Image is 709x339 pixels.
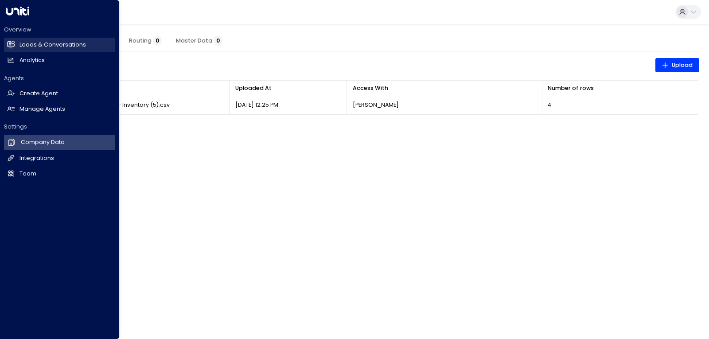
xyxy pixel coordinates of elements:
span: 0 [214,35,222,46]
a: Analytics [4,53,115,68]
a: Integrations [4,151,115,166]
span: Master Data [176,37,222,44]
h2: Team [19,170,36,178]
span: Routing [129,37,162,44]
h2: Overview [4,26,115,34]
h2: Settings [4,123,115,131]
div: Uploaded At [235,83,341,93]
div: Uploaded At [235,83,272,93]
div: File Name [40,83,224,93]
h2: Agents [4,74,115,82]
h2: Leads & Conversations [19,41,86,49]
span: 4 [548,101,551,109]
h2: Integrations [19,154,54,163]
div: Number of rows [548,83,594,93]
p: [DATE] 12:25 PM [235,101,278,109]
div: Number of rows [548,83,693,93]
a: Company Data [4,135,115,150]
a: Create Agent [4,86,115,101]
h2: Create Agent [19,90,58,98]
h2: Analytics [19,56,45,65]
a: Leads & Conversations [4,38,115,52]
a: Manage Agents [4,102,115,117]
button: Upload [655,58,699,72]
span: 0 [153,35,162,46]
h2: Company Data [21,138,65,147]
h2: Manage Agents [19,105,65,113]
p: [PERSON_NAME] [353,101,399,109]
span: Upload [662,60,693,70]
a: Team [4,167,115,181]
div: Access With [353,83,537,93]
